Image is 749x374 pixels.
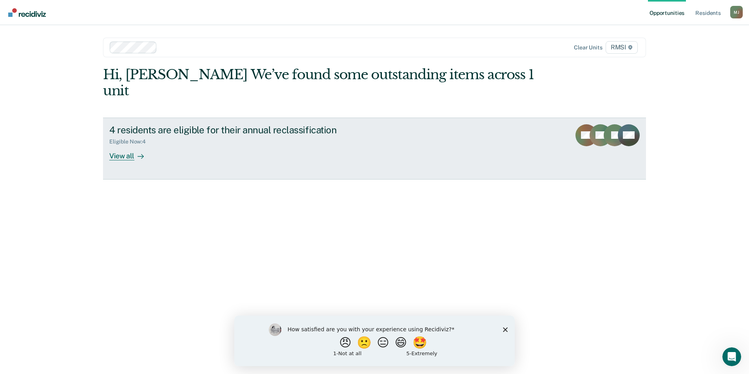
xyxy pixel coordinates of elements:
iframe: Survey by Kim from Recidiviz [234,316,515,366]
div: 4 residents are eligible for their annual reclassification [109,124,384,136]
button: Profile dropdown button [730,6,743,18]
iframe: Intercom live chat [722,347,741,366]
div: M J [730,6,743,18]
div: View all [109,145,153,160]
a: 4 residents are eligible for their annual reclassificationEligible Now:4View all [103,118,646,180]
img: Recidiviz [8,8,46,17]
div: Clear units [574,44,602,51]
div: Eligible Now : 4 [109,138,152,145]
span: RMSI [606,41,638,54]
div: Hi, [PERSON_NAME] We’ve found some outstanding items across 1 unit [103,67,537,99]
